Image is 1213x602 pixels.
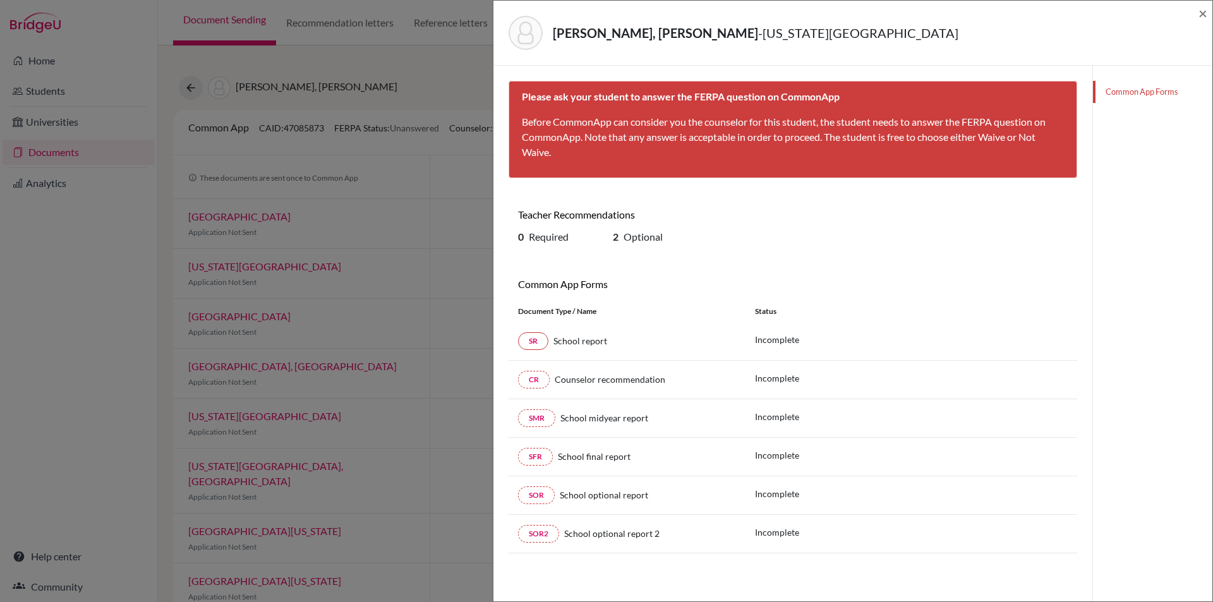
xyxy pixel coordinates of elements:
[755,410,799,423] p: Incomplete
[755,333,799,346] p: Incomplete
[518,409,555,427] a: SMR
[624,231,663,243] span: Optional
[553,25,758,40] strong: [PERSON_NAME], [PERSON_NAME]
[1093,81,1212,103] a: Common App Forms
[518,486,555,504] a: SOR
[755,448,799,462] p: Incomplete
[613,231,619,243] b: 2
[553,335,607,346] span: School report
[564,528,660,539] span: School optional report 2
[758,25,958,40] span: - [US_STATE][GEOGRAPHIC_DATA]
[555,374,665,385] span: Counselor recommendation
[529,231,569,243] span: Required
[1198,6,1207,21] button: Close
[755,526,799,539] p: Incomplete
[518,231,524,243] b: 0
[755,487,799,500] p: Incomplete
[522,114,1064,160] p: Before CommonApp can consider you the counselor for this student, the student needs to answer the...
[518,371,550,388] a: CR
[755,371,799,385] p: Incomplete
[745,306,1077,317] div: Status
[518,278,783,290] h6: Common App Forms
[560,490,648,500] span: School optional report
[558,451,631,462] span: School final report
[518,448,553,466] a: SFR
[560,412,648,423] span: School midyear report
[509,306,745,317] div: Document Type / Name
[518,525,559,543] a: SOR2
[1198,4,1207,22] span: ×
[522,90,840,102] b: Please ask your student to answer the FERPA question on CommonApp
[518,332,548,350] a: SR
[518,208,783,220] h6: Teacher Recommendations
